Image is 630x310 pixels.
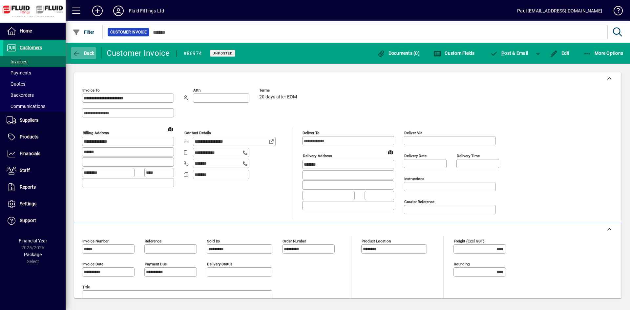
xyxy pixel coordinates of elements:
mat-label: Freight (excl GST) [454,239,484,243]
div: Paul [EMAIL_ADDRESS][DOMAIN_NAME] [517,6,602,16]
mat-label: Courier Reference [404,199,434,204]
a: View on map [165,124,176,134]
a: View on map [385,147,396,157]
span: Settings [20,201,36,206]
a: Settings [3,196,66,212]
button: Custom Fields [432,47,476,59]
div: Customer Invoice [107,48,170,58]
span: Home [20,28,32,33]
mat-label: Rounding [454,262,470,266]
a: Payments [3,67,66,78]
mat-label: Invoice number [82,239,109,243]
span: Customer Invoice [110,29,147,35]
mat-label: Invoice To [82,88,100,93]
span: Communications [7,104,45,109]
span: Support [20,218,36,223]
button: Post & Email [487,47,532,59]
mat-label: Order number [283,239,306,243]
button: Documents (0) [375,47,421,59]
span: 20 days after EOM [259,94,297,100]
a: Support [3,213,66,229]
a: Suppliers [3,112,66,129]
span: Package [24,252,42,257]
mat-label: Instructions [404,176,424,181]
mat-label: Reference [145,239,161,243]
mat-label: Deliver via [404,131,422,135]
a: Reports [3,179,66,196]
mat-label: Deliver To [303,131,320,135]
mat-label: Sold by [207,239,220,243]
a: Communications [3,101,66,112]
button: Edit [548,47,571,59]
a: Backorders [3,90,66,101]
button: Profile [108,5,129,17]
span: Invoices [7,59,27,64]
span: Reports [20,184,36,190]
span: Backorders [7,93,34,98]
span: Quotes [7,81,25,87]
span: Staff [20,168,30,173]
span: P [501,51,504,56]
mat-label: Delivery date [404,154,427,158]
mat-label: Invoice date [82,262,103,266]
div: #86974 [183,48,202,59]
a: Invoices [3,56,66,67]
mat-label: Delivery status [207,262,232,266]
div: Fluid Fittings Ltd [129,6,164,16]
button: More Options [582,47,625,59]
a: Products [3,129,66,145]
button: Add [87,5,108,17]
mat-label: Product location [362,239,391,243]
a: Quotes [3,78,66,90]
span: Products [20,134,38,139]
span: More Options [583,51,623,56]
span: Suppliers [20,117,38,123]
span: ost & Email [490,51,528,56]
span: Documents (0) [377,51,420,56]
span: Edit [550,51,570,56]
mat-label: Attn [193,88,200,93]
span: Custom Fields [433,51,475,56]
span: Filter [73,30,94,35]
span: Terms [259,88,299,93]
a: Home [3,23,66,39]
span: Financials [20,151,40,156]
button: Back [71,47,96,59]
span: Back [73,51,94,56]
span: Payments [7,70,31,75]
mat-label: Payment due [145,262,167,266]
mat-label: Title [82,285,90,289]
a: Financials [3,146,66,162]
span: Customers [20,45,42,50]
mat-label: Delivery time [457,154,480,158]
a: Knowledge Base [609,1,622,23]
span: Unposted [213,51,233,55]
span: Financial Year [19,238,47,243]
app-page-header-button: Back [66,47,102,59]
button: Filter [71,26,96,38]
a: Staff [3,162,66,179]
